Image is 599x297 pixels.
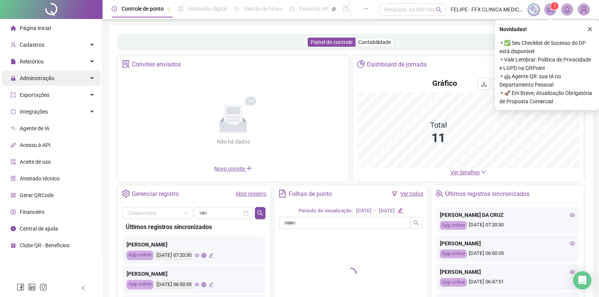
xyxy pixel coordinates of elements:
[11,193,16,198] span: qrcode
[209,282,213,287] span: edit
[126,251,153,260] div: App online
[375,207,376,215] div: -
[126,270,262,278] div: [PERSON_NAME]
[481,169,486,175] span: down
[126,280,153,289] div: App online
[445,188,529,201] div: Últimos registros sincronizados
[201,253,206,258] span: global
[440,221,467,230] div: App online
[11,76,16,81] span: lock
[499,39,594,55] span: ⚬ ✅ Seu Checklist de Sucesso do DP está disponível
[440,250,575,258] div: [DATE] 06:50:35
[343,6,348,11] span: book
[155,280,193,289] div: [DATE] 06:50:35
[188,6,227,12] span: Admissão digital
[20,175,60,182] span: Atestado técnico
[481,81,487,87] span: download
[440,250,467,258] div: App online
[234,6,239,11] span: sun
[132,188,179,201] div: Gerenciar registro
[132,58,181,71] div: Convites enviados
[413,220,419,226] span: search
[20,42,44,48] span: Cadastros
[400,191,423,197] a: Ver todos
[81,285,86,291] span: left
[356,207,371,215] div: [DATE]
[440,211,575,219] div: [PERSON_NAME] DA CRUZ
[155,251,193,260] div: [DATE] 07:20:30
[440,221,575,230] div: [DATE] 07:20:30
[244,6,282,12] span: Gestão de férias
[379,207,395,215] div: [DATE]
[358,39,391,45] span: Contabilidade
[11,25,16,31] span: home
[499,72,594,89] span: ⚬ 🤖 Agente QR: sua IA no Departamento Pessoal
[11,59,16,64] span: file
[40,283,47,291] span: instagram
[178,6,183,11] span: file-done
[11,226,16,231] span: info-circle
[435,190,443,197] span: team
[364,6,369,11] span: ellipsis
[167,7,171,11] span: pushpin
[432,78,457,88] h4: Gráfico
[398,208,403,213] span: edit
[587,27,593,32] span: close
[440,268,575,276] div: [PERSON_NAME]
[357,60,365,68] span: pie-chart
[126,222,262,232] div: Últimos registros sincronizados
[209,253,213,258] span: edit
[11,159,16,164] span: audit
[551,2,558,10] sup: 1
[392,191,397,196] span: filter
[289,188,332,201] div: Folhas de ponto
[450,169,486,175] a: Ver detalhes down
[564,6,571,13] span: bell
[20,242,70,248] span: Clube QR - Beneficios
[440,278,575,287] div: [DATE] 06:47:51
[529,5,538,14] img: sparkle-icon.fc2bf0ac1784a2077858766a79e2daf3.svg
[570,212,575,218] span: eye
[450,169,480,175] span: Ver detalhes
[20,58,44,65] span: Relatórios
[11,176,16,181] span: solution
[547,6,554,13] span: notification
[20,25,51,31] span: Página inicial
[299,207,353,215] div: Período de visualização:
[20,109,48,115] span: Integrações
[289,6,294,11] span: dashboard
[278,190,286,197] span: file-text
[573,271,591,289] div: Open Intercom Messenger
[499,25,527,33] span: Novidades !
[11,142,16,148] span: api
[20,192,54,198] span: Gerar QRCode
[440,239,575,248] div: [PERSON_NAME]
[499,89,594,106] span: ⚬ 🚀 Em Breve, Atualização Obrigatória de Proposta Comercial
[20,142,51,148] span: Acesso à API
[436,7,442,13] span: search
[11,42,16,47] span: user-add
[553,3,556,9] span: 1
[122,60,130,68] span: solution
[345,268,357,280] span: loading
[214,166,252,172] span: Novo convite
[570,269,575,275] span: eye
[122,190,130,197] span: setting
[201,282,206,287] span: global
[194,282,199,287] span: eye
[20,75,54,81] span: Administração
[20,226,58,232] span: Central de ajuda
[17,283,24,291] span: facebook
[126,240,262,249] div: [PERSON_NAME]
[578,4,590,15] img: 7697
[20,92,49,98] span: Exportações
[570,241,575,246] span: eye
[499,55,594,72] span: ⚬ Vale Lembrar: Política de Privacidade e LGPD na QRPoint
[235,191,266,197] a: Abrir registro
[450,5,523,14] span: FELIPE - FFX CLINICA MEDICA E ODONTOLÓGICA LTDA
[11,209,16,215] span: dollar
[257,210,263,216] span: search
[367,58,427,71] div: Dashboard de jornada
[440,278,467,287] div: App online
[122,6,164,12] span: Controle de ponto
